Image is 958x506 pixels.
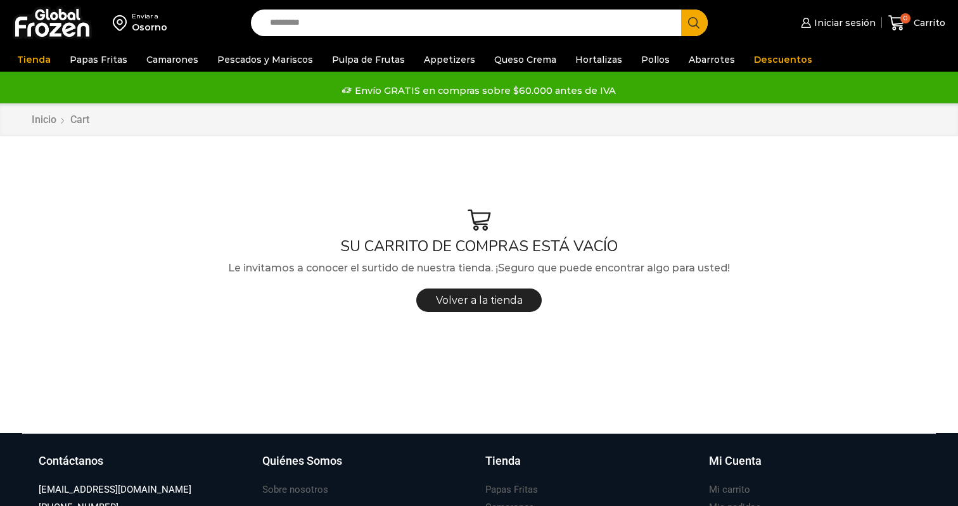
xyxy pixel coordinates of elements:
[326,48,411,72] a: Pulpa de Frutas
[262,481,328,498] a: Sobre nosotros
[485,453,521,469] h3: Tienda
[140,48,205,72] a: Camarones
[485,481,538,498] a: Papas Fritas
[416,289,542,312] a: Volver a la tienda
[262,453,342,469] h3: Quiénes Somos
[709,483,750,496] h3: Mi carrito
[39,453,103,469] h3: Contáctanos
[569,48,629,72] a: Hortalizas
[485,483,538,496] h3: Papas Fritas
[888,8,945,38] a: 0 Carrito
[436,294,523,306] span: Volver a la tienda
[681,10,708,36] button: Search button
[211,48,319,72] a: Pescados y Mariscos
[113,12,132,34] img: address-field-icon.svg
[132,21,167,34] div: Osorno
[910,16,945,29] span: Carrito
[900,13,910,23] span: 0
[11,48,57,72] a: Tienda
[31,113,57,127] a: Inicio
[709,453,920,482] a: Mi Cuenta
[132,12,167,21] div: Enviar a
[811,16,876,29] span: Iniciar sesión
[262,483,328,496] h3: Sobre nosotros
[488,48,563,72] a: Queso Crema
[70,114,89,126] span: Cart
[709,453,762,469] h3: Mi Cuenta
[22,237,936,256] h1: SU CARRITO DE COMPRAS ESTÁ VACÍO
[39,453,250,482] a: Contáctanos
[748,48,819,72] a: Descuentos
[798,10,875,36] a: Iniciar sesión
[709,481,750,498] a: Mi carrito
[39,481,191,498] a: [EMAIL_ADDRESS][DOMAIN_NAME]
[22,260,936,276] p: Le invitamos a conocer el surtido de nuestra tienda. ¡Seguro que puede encontrar algo para usted!
[418,48,482,72] a: Appetizers
[262,453,473,482] a: Quiénes Somos
[635,48,676,72] a: Pollos
[63,48,134,72] a: Papas Fritas
[682,48,741,72] a: Abarrotes
[485,453,696,482] a: Tienda
[39,483,191,496] h3: [EMAIL_ADDRESS][DOMAIN_NAME]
